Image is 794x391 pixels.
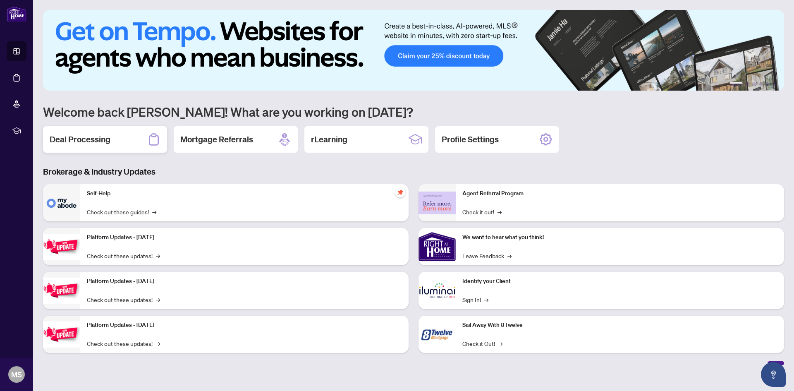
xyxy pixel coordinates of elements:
[87,339,160,348] a: Check out these updates!→
[43,234,80,260] img: Platform Updates - July 21, 2025
[180,134,253,145] h2: Mortgage Referrals
[87,189,402,198] p: Self-Help
[43,104,784,120] h1: Welcome back [PERSON_NAME]! What are you working on [DATE]?
[7,6,26,22] img: logo
[156,251,160,260] span: →
[462,295,488,304] a: Sign In!→
[87,321,402,330] p: Platform Updates - [DATE]
[87,277,402,286] p: Platform Updates - [DATE]
[419,192,456,214] img: Agent Referral Program
[43,166,784,178] h3: Brokerage & Industry Updates
[753,82,756,86] button: 3
[484,295,488,304] span: →
[156,295,160,304] span: →
[462,189,777,198] p: Agent Referral Program
[442,134,499,145] h2: Profile Settings
[87,207,156,216] a: Check out these guides!→
[311,134,347,145] h2: rLearning
[152,207,156,216] span: →
[462,251,512,260] a: Leave Feedback→
[43,278,80,304] img: Platform Updates - July 8, 2025
[87,233,402,242] p: Platform Updates - [DATE]
[462,339,502,348] a: Check it Out!→
[50,134,110,145] h2: Deal Processing
[766,82,769,86] button: 5
[87,251,160,260] a: Check out these updates!→
[497,207,502,216] span: →
[43,10,784,91] img: Slide 0
[729,82,743,86] button: 1
[746,82,749,86] button: 2
[507,251,512,260] span: →
[419,272,456,309] img: Identify your Client
[419,316,456,353] img: Sail Away With 8Twelve
[419,228,456,265] img: We want to hear what you think!
[87,295,160,304] a: Check out these updates!→
[395,187,405,197] span: pushpin
[772,82,776,86] button: 6
[43,184,80,221] img: Self-Help
[156,339,160,348] span: →
[761,362,786,387] button: Open asap
[498,339,502,348] span: →
[11,369,22,380] span: MS
[462,277,777,286] p: Identify your Client
[462,321,777,330] p: Sail Away With 8Twelve
[462,233,777,242] p: We want to hear what you think!
[462,207,502,216] a: Check it out!→
[43,321,80,348] img: Platform Updates - June 23, 2025
[759,82,763,86] button: 4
